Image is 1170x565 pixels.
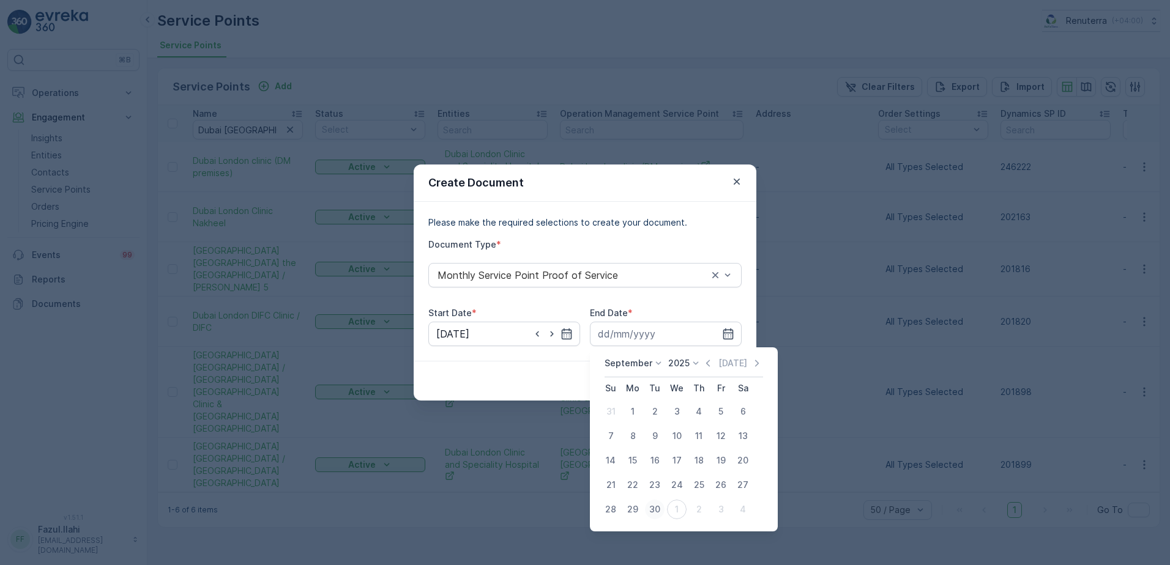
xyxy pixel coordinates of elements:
[688,377,710,399] th: Thursday
[645,500,665,519] div: 30
[428,239,496,249] label: Document Type
[733,402,753,421] div: 6
[645,475,665,495] div: 23
[733,500,753,519] div: 4
[711,475,731,495] div: 26
[601,426,620,446] div: 7
[623,500,643,519] div: 29
[645,451,665,470] div: 16
[622,377,644,399] th: Monday
[590,308,628,318] label: End Date
[711,426,731,446] div: 12
[667,475,687,495] div: 24
[711,451,731,470] div: 19
[428,308,472,318] label: Start Date
[601,500,620,519] div: 28
[732,377,754,399] th: Saturday
[667,402,687,421] div: 3
[689,402,709,421] div: 4
[667,426,687,446] div: 10
[668,357,690,369] p: 2025
[645,426,665,446] div: 9
[645,402,665,421] div: 2
[733,475,753,495] div: 27
[667,500,687,519] div: 1
[711,402,731,421] div: 5
[711,500,731,519] div: 3
[605,357,652,369] p: September
[710,377,732,399] th: Friday
[428,216,742,229] p: Please make the required selections to create your document.
[428,322,580,346] input: dd/mm/yyyy
[601,475,620,495] div: 21
[689,500,709,519] div: 2
[644,377,666,399] th: Tuesday
[600,377,622,399] th: Sunday
[718,357,747,369] p: [DATE]
[733,426,753,446] div: 13
[733,451,753,470] div: 20
[689,426,709,446] div: 11
[601,402,620,421] div: 31
[623,426,643,446] div: 8
[689,475,709,495] div: 25
[590,322,742,346] input: dd/mm/yyyy
[689,451,709,470] div: 18
[601,451,620,470] div: 14
[623,402,643,421] div: 1
[623,451,643,470] div: 15
[428,174,524,191] p: Create Document
[623,475,643,495] div: 22
[666,377,688,399] th: Wednesday
[667,451,687,470] div: 17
